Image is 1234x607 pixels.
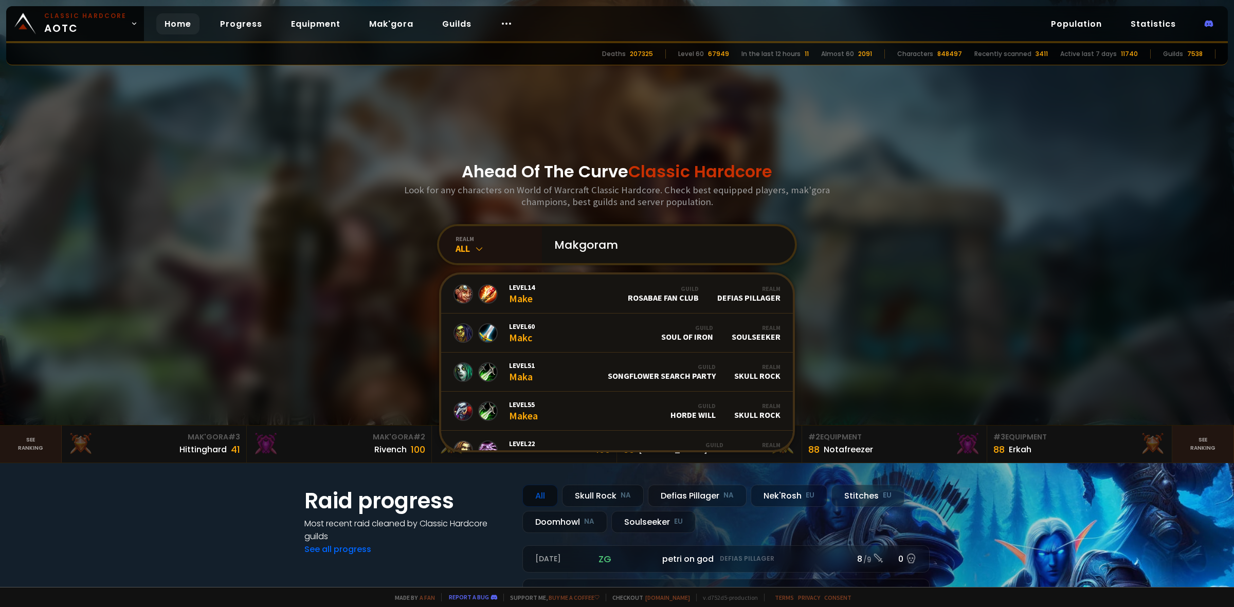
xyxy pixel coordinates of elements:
[708,49,729,59] div: 67949
[441,274,793,314] a: Level14MakeGuildRosabae Fan ClubRealmDefias Pillager
[775,594,794,601] a: Terms
[974,49,1031,59] div: Recently scanned
[503,594,600,601] span: Support me,
[661,324,713,332] div: Guild
[228,432,240,442] span: # 3
[645,594,690,601] a: [DOMAIN_NAME]
[858,49,872,59] div: 2091
[993,443,1005,456] div: 88
[1187,49,1203,59] div: 7538
[648,485,747,507] div: Defias Pillager
[509,283,535,305] div: Make
[621,490,631,501] small: NA
[678,49,704,59] div: Level 60
[509,400,538,422] div: Makea
[253,432,425,443] div: Mak'Gora
[696,594,758,601] span: v. d752d5 - production
[509,322,535,344] div: Makc
[374,443,407,456] div: Rivench
[808,432,981,443] div: Equipment
[509,439,587,461] div: [PERSON_NAME]
[509,283,535,292] span: Level 14
[522,511,607,533] div: Doomhowl
[456,235,542,243] div: realm
[798,594,820,601] a: Privacy
[987,426,1172,463] a: #3Equipment88Erkah
[6,6,144,41] a: Classic HardcoreAOTC
[661,324,713,342] div: Soul of Iron
[806,490,814,501] small: EU
[212,13,270,34] a: Progress
[628,285,699,303] div: Rosabae Fan Club
[993,432,1005,442] span: # 3
[805,49,809,59] div: 11
[304,517,510,543] h4: Most recent raid cleaned by Classic Hardcore guilds
[1009,443,1031,456] div: Erkah
[608,363,716,381] div: Songflower Search Party
[449,593,489,601] a: Report a bug
[824,443,873,456] div: Notafreezer
[821,49,854,59] div: Almost 60
[606,594,690,601] span: Checkout
[734,363,781,381] div: Skull Rock
[608,363,716,371] div: Guild
[628,160,772,183] span: Classic Hardcore
[562,485,644,507] div: Skull Rock
[413,432,425,442] span: # 2
[626,441,723,449] div: Guild
[734,402,781,410] div: Realm
[247,426,432,463] a: Mak'Gora#2Rivench100
[62,426,247,463] a: Mak'Gora#3Hittinghard41
[802,426,987,463] a: #2Equipment88Notafreezer
[231,443,240,456] div: 41
[389,594,435,601] span: Made by
[304,543,371,555] a: See all progress
[993,432,1166,443] div: Equipment
[434,13,480,34] a: Guilds
[897,49,933,59] div: Characters
[456,243,542,254] div: All
[717,285,781,292] div: Realm
[441,392,793,431] a: Level55MakeaGuildHorde WillRealmSkull Rock
[522,545,930,573] a: [DATE]zgpetri on godDefias Pillager8 /90
[438,432,610,443] div: Mak'Gora
[509,361,535,383] div: Maka
[742,441,781,459] div: Nek'Rosh
[509,322,535,331] span: Level 60
[734,363,781,371] div: Realm
[732,324,781,342] div: Soulseeker
[602,49,626,59] div: Deaths
[156,13,199,34] a: Home
[808,443,820,456] div: 88
[441,314,793,353] a: Level60MakcGuildSoul of IronRealmSoulseeker
[1163,49,1183,59] div: Guilds
[611,511,696,533] div: Soulseeker
[548,226,783,263] input: Search a character...
[441,353,793,392] a: Level51MakaGuildSongflower Search PartyRealmSkull Rock
[734,402,781,420] div: Skull Rock
[723,490,734,501] small: NA
[179,443,227,456] div: Hittinghard
[44,11,126,21] small: Classic Hardcore
[1043,13,1110,34] a: Population
[732,324,781,332] div: Realm
[630,49,653,59] div: 207325
[831,485,904,507] div: Stitches
[522,579,930,606] a: [DATE]roaqpetri on godDefias Pillager5 /60
[509,439,587,448] span: Level 22
[283,13,349,34] a: Equipment
[670,402,716,420] div: Horde Will
[937,49,962,59] div: 848497
[400,184,834,208] h3: Look for any characters on World of Warcraft Classic Hardcore. Check best equipped players, mak'g...
[824,594,851,601] a: Consent
[44,11,126,36] span: AOTC
[1172,426,1234,463] a: Seeranking
[584,517,594,527] small: NA
[1121,49,1138,59] div: 11740
[626,441,723,459] div: La Taverne des Murlocs
[509,361,535,370] span: Level 51
[462,159,772,184] h1: Ahead Of The Curve
[549,594,600,601] a: Buy me a coffee
[304,485,510,517] h1: Raid progress
[628,285,699,292] div: Guild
